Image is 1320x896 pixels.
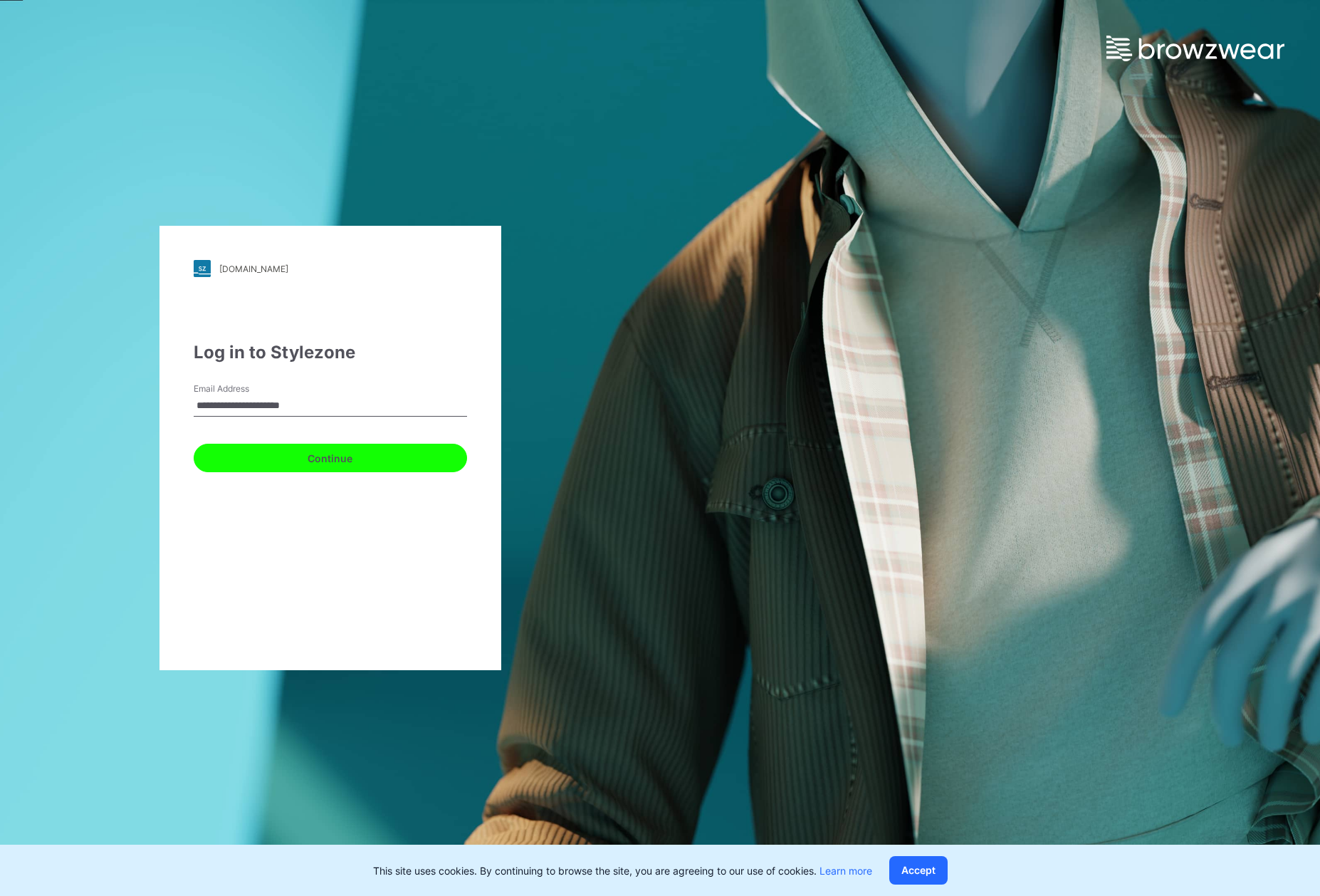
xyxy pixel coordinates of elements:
img: browzwear-logo.e42bd6dac1945053ebaf764b6aa21510.svg [1106,36,1284,61]
img: stylezone-logo.562084cfcfab977791bfbf7441f1a819.svg [194,260,211,277]
button: Continue [194,444,467,472]
a: [DOMAIN_NAME] [194,260,467,277]
a: Learn more [819,865,872,877]
p: This site uses cookies. By continuing to browse the site, you are agreeing to our use of cookies. [373,863,872,878]
label: Email Address [194,382,293,395]
div: Log in to Stylezone [194,340,467,365]
button: Accept [889,856,948,885]
div: [DOMAIN_NAME] [219,264,288,274]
